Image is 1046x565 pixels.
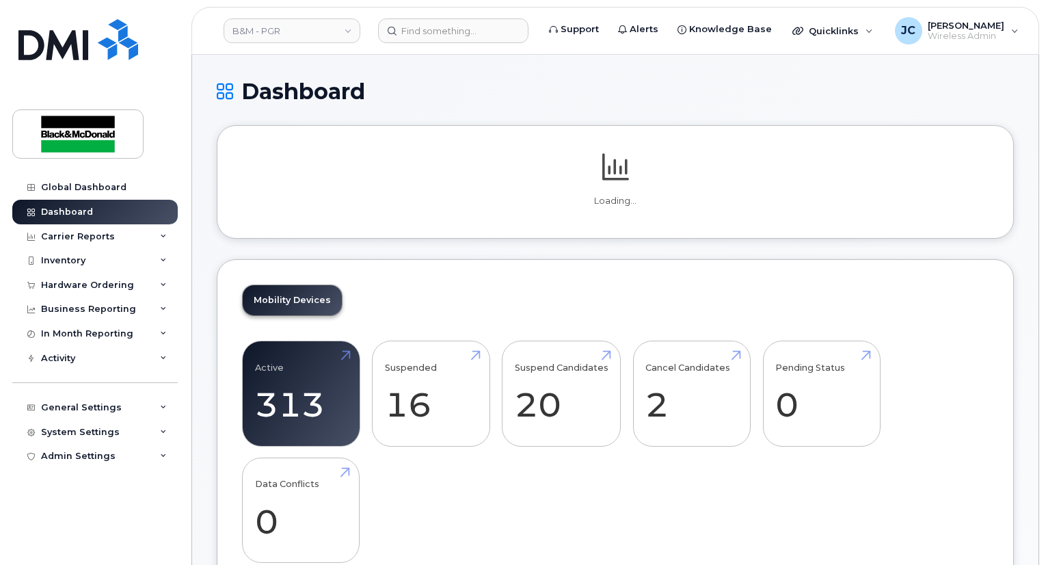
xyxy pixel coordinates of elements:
[255,349,347,439] a: Active 313
[385,349,477,439] a: Suspended 16
[775,349,868,439] a: Pending Status 0
[515,349,608,439] a: Suspend Candidates 20
[217,79,1014,103] h1: Dashboard
[645,349,738,439] a: Cancel Candidates 2
[243,285,342,315] a: Mobility Devices
[242,195,989,207] p: Loading...
[255,465,347,555] a: Data Conflicts 0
